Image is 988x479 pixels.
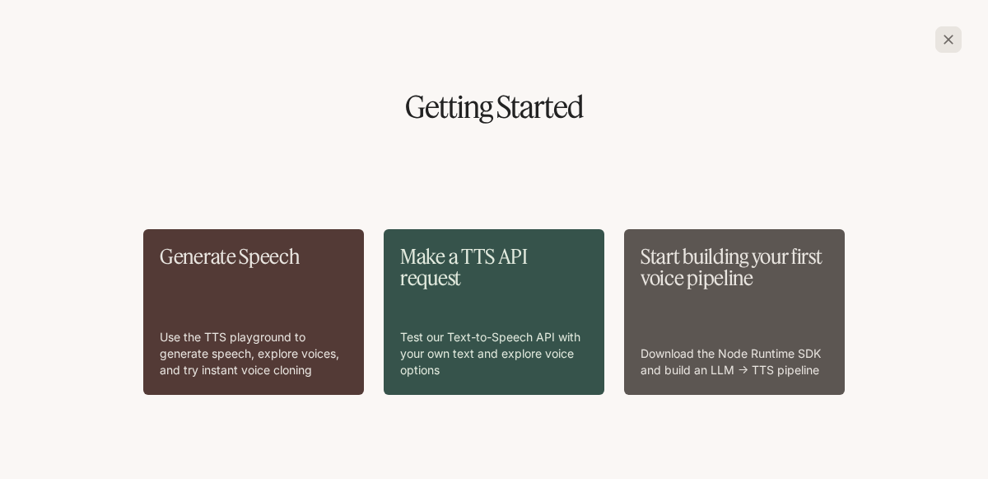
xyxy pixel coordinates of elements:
p: Generate Speech [160,246,347,267]
p: Download the Node Runtime SDK and build an LLM → TTS pipeline [641,345,828,378]
a: Make a TTS API requestTest our Text-to-Speech API with your own text and explore voice options [384,229,604,395]
p: Use the TTS playground to generate speech, explore voices, and try instant voice cloning [160,329,347,378]
a: Start building your first voice pipelineDownload the Node Runtime SDK and build an LLM → TTS pipe... [624,229,845,395]
p: Test our Text-to-Speech API with your own text and explore voice options [400,329,588,378]
h1: Getting Started [26,92,962,122]
p: Make a TTS API request [400,246,588,289]
p: Start building your first voice pipeline [641,246,828,289]
a: Generate SpeechUse the TTS playground to generate speech, explore voices, and try instant voice c... [143,229,364,395]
